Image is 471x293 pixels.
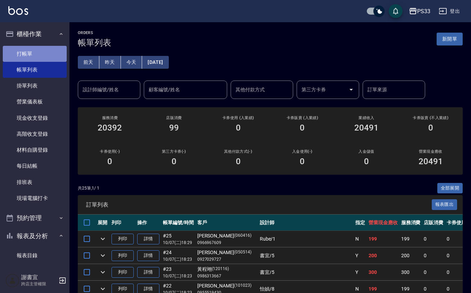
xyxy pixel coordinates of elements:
td: #25 [161,231,196,247]
td: #24 [161,248,196,264]
th: 帳單編號/時間 [161,215,196,231]
th: 展開 [96,215,110,231]
a: 材料自購登錄 [3,142,67,158]
div: PS33 [417,7,430,16]
a: 每日結帳 [3,158,67,174]
th: 服務消費 [399,215,422,231]
button: 預約管理 [3,209,67,227]
a: 現金收支登錄 [3,110,67,126]
th: 列印 [110,215,135,231]
td: N [354,231,367,247]
a: 高階收支登錄 [3,126,67,142]
p: 共 25 筆, 1 / 1 [78,185,99,191]
a: 排班表 [3,174,67,190]
button: 列印 [111,234,134,244]
h2: 入金儲值 [343,149,390,154]
span: 訂單列表 [86,201,432,208]
button: 前天 [78,56,99,69]
h2: 卡券販賣 (不入業績) [407,116,454,120]
button: 報表及分析 [3,227,67,245]
div: [PERSON_NAME] [197,282,256,290]
p: 0927029727 [197,256,256,262]
img: Logo [8,6,28,15]
p: (060416) [234,232,251,240]
p: 10/07 (二) 18:23 [163,256,194,262]
td: Rube /1 [258,231,354,247]
h2: 營業現金應收 [407,149,454,154]
p: 10/07 (二) 18:29 [163,240,194,246]
h3: 0 [236,157,241,166]
button: 列印 [111,267,134,278]
td: 0 [422,231,445,247]
td: 0 [422,264,445,281]
p: 跨店主管權限 [21,281,57,287]
img: Person [6,274,19,287]
a: 營業儀表板 [3,94,67,110]
button: expand row [98,250,108,261]
button: 列印 [111,250,134,261]
h2: 業績收入 [343,116,390,120]
button: 全部展開 [437,183,463,194]
h2: 入金使用(-) [279,149,326,154]
th: 操作 [135,215,161,231]
button: 櫃檯作業 [3,25,67,43]
p: (120116) [212,266,229,273]
h3: 99 [169,123,179,133]
a: 詳情 [137,234,159,244]
p: 0966967609 [197,240,256,246]
h3: 20491 [354,123,379,133]
p: (050514) [234,249,251,256]
h3: 0 [300,123,305,133]
td: 199 [367,231,399,247]
h2: 第三方卡券(-) [150,149,198,154]
p: 0986313667 [197,273,256,279]
td: Y [354,248,367,264]
h3: 帳單列表 [78,38,111,48]
a: 現場電腦打卡 [3,190,67,206]
h3: 20392 [98,123,122,133]
td: 書宜 /5 [258,248,354,264]
h3: 0 [364,157,369,166]
a: 報表目錄 [3,248,67,263]
h3: 服務消費 [86,116,134,120]
div: [PERSON_NAME] [197,232,256,240]
button: 新開單 [437,33,463,45]
button: 今天 [121,56,142,69]
button: 登出 [436,5,463,18]
h2: 其他付款方式(-) [214,149,262,154]
h2: 卡券使用 (入業績) [214,116,262,120]
button: Open [346,84,357,95]
div: 黃程翊 [197,266,256,273]
td: 199 [399,231,422,247]
button: PS33 [406,4,433,18]
button: [DATE] [142,56,168,69]
td: 300 [399,264,422,281]
th: 設計師 [258,215,354,231]
a: 詳情 [137,267,159,278]
a: 打帳單 [3,46,67,62]
a: 詳情 [137,250,159,261]
h5: 謝書宜 [21,274,57,281]
h3: 0 [236,123,241,133]
td: 200 [367,248,399,264]
div: [PERSON_NAME] [197,249,256,256]
td: 書宜 /5 [258,264,354,281]
h2: ORDERS [78,31,111,35]
td: 200 [399,248,422,264]
button: 昨天 [99,56,121,69]
th: 指定 [354,215,367,231]
td: Y [354,264,367,281]
button: expand row [98,267,108,277]
a: 新開單 [437,35,463,42]
th: 營業現金應收 [367,215,399,231]
h3: 0 [428,123,433,133]
h2: 卡券販賣 (入業績) [279,116,326,120]
td: 300 [367,264,399,281]
h2: 店販消費 [150,116,198,120]
td: 0 [422,248,445,264]
h3: 20491 [419,157,443,166]
h2: 卡券使用(-) [86,149,134,154]
button: 報表匯出 [432,199,457,210]
button: expand row [98,234,108,244]
a: 店家區間累計表 [3,263,67,279]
